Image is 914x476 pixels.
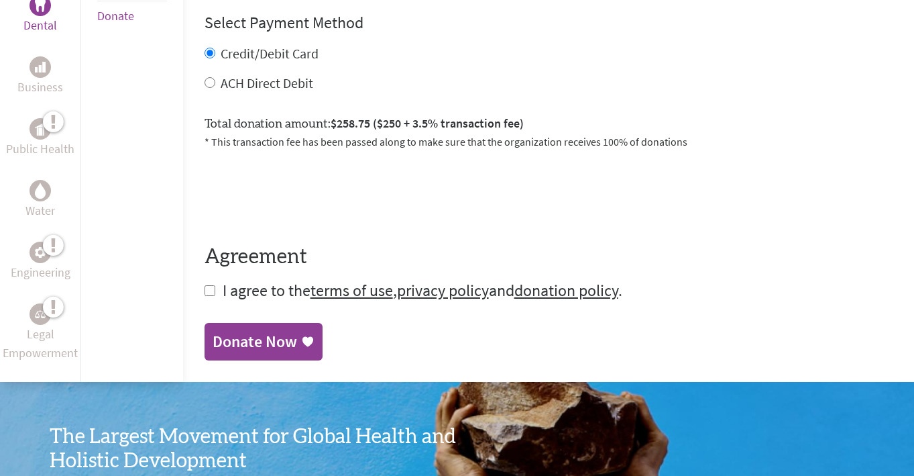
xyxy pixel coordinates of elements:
[23,16,57,35] p: Dental
[205,245,893,269] h4: Agreement
[514,280,618,301] a: donation policy
[6,118,74,158] a: Public HealthPublic Health
[205,114,524,134] label: Total donation amount:
[35,310,46,318] img: Legal Empowerment
[221,45,319,62] label: Credit/Debit Card
[11,263,70,282] p: Engineering
[3,303,78,363] a: Legal EmpowermentLegal Empowerment
[213,331,297,352] div: Donate Now
[205,166,408,218] iframe: reCAPTCHA
[97,1,167,31] li: Donate
[205,134,893,150] p: * This transaction fee has been passed along to make sure that the organization receives 100% of ...
[25,180,55,220] a: WaterWater
[205,323,323,361] a: Donate Now
[310,280,393,301] a: terms of use
[3,325,78,363] p: Legal Empowerment
[30,118,51,140] div: Public Health
[223,280,622,301] span: I agree to the , and .
[11,242,70,282] a: EngineeringEngineering
[17,78,63,97] p: Business
[205,12,893,34] h4: Select Payment Method
[30,242,51,263] div: Engineering
[35,183,46,198] img: Water
[17,56,63,97] a: BusinessBusiness
[97,8,134,23] a: Donate
[25,201,55,220] p: Water
[35,122,46,136] img: Public Health
[331,115,524,131] span: $258.75 ($250 + 3.5% transaction fee)
[35,246,46,257] img: Engineering
[30,180,51,201] div: Water
[6,140,74,158] p: Public Health
[221,75,313,91] label: ACH Direct Debit
[397,280,489,301] a: privacy policy
[50,425,457,473] h3: The Largest Movement for Global Health and Holistic Development
[35,62,46,73] img: Business
[30,56,51,78] div: Business
[30,303,51,325] div: Legal Empowerment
